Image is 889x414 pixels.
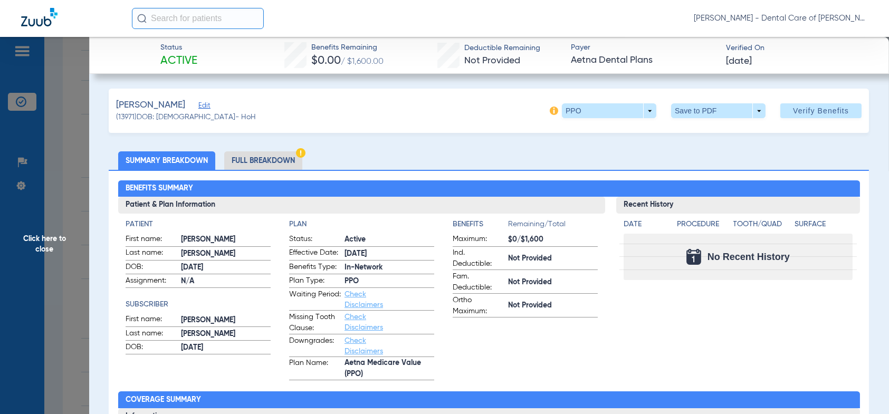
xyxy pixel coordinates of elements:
[562,103,656,118] button: PPO
[126,314,177,326] span: First name:
[464,56,520,65] span: Not Provided
[708,252,790,262] span: No Recent History
[508,253,598,264] span: Not Provided
[289,247,341,260] span: Effective Date:
[726,55,752,68] span: [DATE]
[224,151,302,170] li: Full Breakdown
[289,312,341,334] span: Missing Tooth Clause:
[181,248,271,259] span: [PERSON_NAME]
[453,271,504,293] span: Fam. Deductible:
[453,219,508,230] h4: Benefits
[118,180,860,197] h2: Benefits Summary
[508,219,598,234] span: Remaining/Total
[341,57,384,66] span: / $1,600.00
[677,219,730,230] h4: Procedure
[550,107,558,115] img: info-icon
[677,219,730,234] app-breakdown-title: Procedure
[733,219,791,234] app-breakdown-title: Tooth/Quad
[116,112,256,123] span: (13971) DOB: [DEMOGRAPHIC_DATA] - HoH
[345,276,434,287] span: PPO
[571,54,716,67] span: Aetna Dental Plans
[160,42,197,53] span: Status
[345,234,434,245] span: Active
[118,197,605,214] h3: Patient & Plan Information
[289,358,341,380] span: Plan Name:
[624,219,668,234] app-breakdown-title: Date
[198,102,208,112] span: Edit
[345,313,383,331] a: Check Disclaimers
[345,248,434,259] span: [DATE]
[780,103,862,118] button: Verify Benefits
[616,197,860,214] h3: Recent History
[126,342,177,354] span: DOB:
[726,43,872,54] span: Verified On
[181,342,271,353] span: [DATE]
[795,219,853,234] app-breakdown-title: Surface
[311,42,384,53] span: Benefits Remaining
[118,151,215,170] li: Summary Breakdown
[453,219,508,234] app-breakdown-title: Benefits
[181,329,271,340] span: [PERSON_NAME]
[181,234,271,245] span: [PERSON_NAME]
[793,107,849,115] span: Verify Benefits
[571,42,716,53] span: Payer
[289,262,341,274] span: Benefits Type:
[126,247,177,260] span: Last name:
[181,262,271,273] span: [DATE]
[345,291,383,309] a: Check Disclaimers
[160,54,197,69] span: Active
[694,13,868,24] span: [PERSON_NAME] - Dental Care of [PERSON_NAME]
[508,277,598,288] span: Not Provided
[289,275,341,288] span: Plan Type:
[21,8,58,26] img: Zuub Logo
[126,262,177,274] span: DOB:
[453,247,504,269] span: Ind. Deductible:
[508,300,598,311] span: Not Provided
[464,43,540,54] span: Deductible Remaining
[137,14,147,23] img: Search Icon
[126,275,177,288] span: Assignment:
[686,249,701,265] img: Calendar
[311,55,341,66] span: $0.00
[126,219,271,230] h4: Patient
[118,391,860,408] h2: Coverage Summary
[733,219,791,230] h4: Tooth/Quad
[508,234,598,245] span: $0/$1,600
[795,219,853,230] h4: Surface
[132,8,264,29] input: Search for patients
[126,299,271,310] h4: Subscriber
[453,295,504,317] span: Ortho Maximum:
[181,315,271,326] span: [PERSON_NAME]
[345,337,383,355] a: Check Disclaimers
[289,289,341,310] span: Waiting Period:
[116,99,185,112] span: [PERSON_NAME]
[289,335,341,357] span: Downgrades:
[296,148,305,158] img: Hazard
[181,276,271,287] span: N/A
[289,219,434,230] h4: Plan
[671,103,766,118] button: Save to PDF
[345,358,434,380] span: Aetna Medicare Value (PPO)
[453,234,504,246] span: Maximum:
[126,328,177,341] span: Last name:
[126,234,177,246] span: First name:
[624,219,668,230] h4: Date
[289,234,341,246] span: Status:
[345,262,434,273] span: In-Network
